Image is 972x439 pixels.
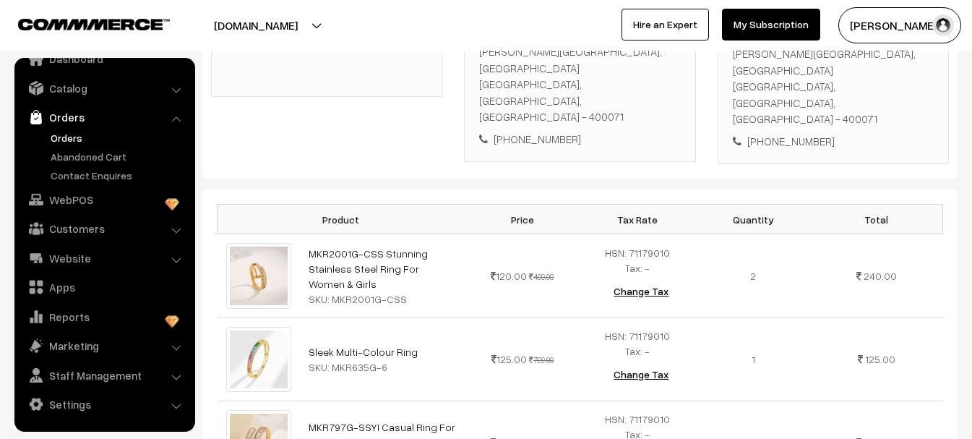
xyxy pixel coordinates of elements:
[465,205,580,234] th: Price
[733,133,934,150] div: [PHONE_NUMBER]
[47,168,190,183] a: Contact Enquires
[529,355,554,365] strike: 799.00
[752,353,755,365] span: 1
[865,353,895,365] span: 125.00
[838,7,961,43] button: [PERSON_NAME]
[18,75,190,101] a: Catalog
[622,9,709,41] a: Hire an Expert
[309,359,456,375] div: SKU: MKR635G-6
[18,391,190,417] a: Settings
[18,216,190,242] a: Customers
[18,14,145,32] a: COMMMERCE
[695,205,811,234] th: Quantity
[605,330,670,357] span: HSN: 71179010 Tax: -
[226,327,291,392] img: imagsycfjbfdwfbh.jpeg
[18,104,190,130] a: Orders
[18,362,190,388] a: Staff Management
[309,291,456,307] div: SKU: MKR2001G-CSS
[479,27,680,125] div: C wing, [STREET_ADDRESS], near [PERSON_NAME][GEOGRAPHIC_DATA], [GEOGRAPHIC_DATA] [GEOGRAPHIC_DATA...
[163,7,348,43] button: [DOMAIN_NAME]
[733,30,934,127] div: C wing, [STREET_ADDRESS], near [PERSON_NAME][GEOGRAPHIC_DATA], [GEOGRAPHIC_DATA] [GEOGRAPHIC_DATA...
[309,346,418,358] a: Sleek Multi-Colour Ring
[580,205,695,234] th: Tax Rate
[811,205,943,234] th: Total
[932,14,954,36] img: user
[18,46,190,72] a: Dashboard
[491,353,527,365] span: 125.00
[602,276,680,307] button: Change Tax
[47,149,190,164] a: Abandoned Cart
[722,9,820,41] a: My Subscription
[602,359,680,391] button: Change Tax
[226,243,291,308] img: 2001-g-1.jpg
[18,19,170,30] img: COMMMERCE
[491,270,527,282] span: 120.00
[605,247,670,274] span: HSN: 71179010 Tax: -
[18,304,190,330] a: Reports
[529,272,554,281] strike: 499.00
[18,245,190,271] a: Website
[864,270,897,282] span: 240.00
[750,270,756,282] span: 2
[18,333,190,359] a: Marketing
[18,187,190,213] a: WebPOS
[47,130,190,145] a: Orders
[218,205,465,234] th: Product
[18,274,190,300] a: Apps
[309,247,428,290] a: MKR2001G-CSS Stunning Stainless Steel Ring For Women & Girls
[479,131,680,148] div: [PHONE_NUMBER]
